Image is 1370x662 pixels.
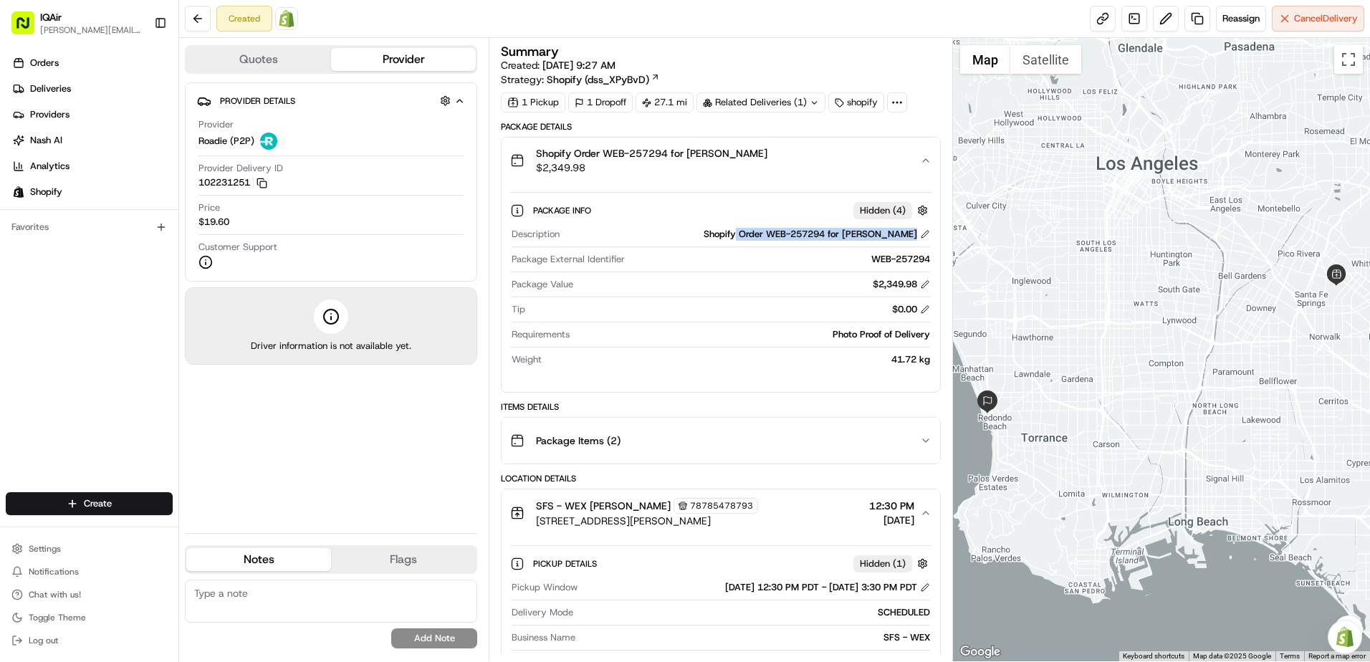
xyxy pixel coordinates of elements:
[14,14,43,43] img: Nash
[536,514,758,528] span: [STREET_ADDRESS][PERSON_NAME]
[6,103,178,126] a: Providers
[704,228,930,241] div: Shopify Order WEB-257294 for [PERSON_NAME]
[29,612,86,623] span: Toggle Theme
[547,72,660,87] a: Shopify (dss_XPyBvD)
[1294,12,1358,25] span: Cancel Delivery
[860,557,906,570] span: Hidden ( 1 )
[6,216,173,239] div: Favorites
[501,401,941,413] div: Items Details
[40,10,62,24] button: IQAir
[502,418,940,464] button: Package Items (2)
[1280,652,1300,660] a: Terms (opens in new tab)
[533,558,600,570] span: Pickup Details
[542,59,615,72] span: [DATE] 9:27 AM
[869,499,914,513] span: 12:30 PM
[512,631,575,644] span: Business Name
[1334,615,1363,644] button: Map camera controls
[6,129,178,152] a: Nash AI
[143,243,173,254] span: Pylon
[533,205,594,216] span: Package Info
[198,118,234,131] span: Provider
[6,562,173,582] button: Notifications
[568,92,633,112] div: 1 Dropoff
[6,6,148,40] button: IQAir[PERSON_NAME][EMAIL_ADDRESS][DOMAIN_NAME]
[6,77,178,100] a: Deliveries
[860,204,906,217] span: Hidden ( 4 )
[9,202,115,228] a: 📗Knowledge Base
[121,209,133,221] div: 💻
[690,500,753,512] span: 78785478793
[512,606,573,619] span: Delivery Mode
[30,134,62,147] span: Nash AI
[30,57,59,69] span: Orders
[186,548,331,571] button: Notes
[502,183,940,392] div: Shopify Order WEB-257294 for [PERSON_NAME]$2,349.98
[501,92,565,112] div: 1 Pickup
[6,52,178,75] a: Orders
[198,216,229,229] span: $19.60
[14,137,40,163] img: 1736555255976-a54dd68f-1ca7-489b-9aae-adbdc363a1c4
[853,201,931,219] button: Hidden (4)
[512,228,560,241] span: Description
[502,489,940,537] button: SFS - WEX [PERSON_NAME]78785478793[STREET_ADDRESS][PERSON_NAME]12:30 PM[DATE]
[115,202,236,228] a: 💻API Documentation
[29,208,110,222] span: Knowledge Base
[331,48,476,71] button: Provider
[197,89,465,112] button: Provider Details
[6,585,173,605] button: Chat with us!
[502,138,940,183] button: Shopify Order WEB-257294 for [PERSON_NAME]$2,349.98
[14,57,261,80] p: Welcome 👋
[13,186,24,198] img: Shopify logo
[512,353,542,366] span: Weight
[6,539,173,559] button: Settings
[957,643,1004,661] a: Open this area in Google Maps (opens a new window)
[536,499,671,513] span: SFS - WEX [PERSON_NAME]
[30,186,62,198] span: Shopify
[1272,6,1364,32] button: CancelDelivery
[331,548,476,571] button: Flags
[278,10,295,27] img: Shopify
[6,608,173,628] button: Toggle Theme
[536,146,767,160] span: Shopify Order WEB-257294 for [PERSON_NAME]
[636,92,694,112] div: 27.1 mi
[1334,45,1363,74] button: Toggle fullscreen view
[696,92,825,112] div: Related Deliveries (1)
[101,242,173,254] a: Powered byPylon
[581,631,930,644] div: SFS - WEX
[1010,45,1081,74] button: Show satellite imagery
[725,581,930,594] div: [DATE] 12:30 PM PDT - [DATE] 3:30 PM PDT
[14,209,26,221] div: 📗
[828,92,884,112] div: shopify
[547,72,649,87] span: Shopify (dss_XPyBvD)
[1193,652,1271,660] span: Map data ©2025 Google
[1216,6,1266,32] button: Reassign
[275,7,298,30] a: Shopify
[6,155,178,178] a: Analytics
[960,45,1010,74] button: Show street map
[186,48,331,71] button: Quotes
[40,24,143,36] button: [PERSON_NAME][EMAIL_ADDRESS][DOMAIN_NAME]
[49,137,235,151] div: Start new chat
[6,181,178,203] a: Shopify
[873,278,930,291] div: $2,349.98
[6,630,173,651] button: Log out
[512,303,525,316] span: Tip
[575,328,930,341] div: Photo Proof of Delivery
[892,303,930,316] div: $0.00
[6,492,173,515] button: Create
[30,82,71,95] span: Deliveries
[244,141,261,158] button: Start new chat
[1222,12,1260,25] span: Reassign
[49,151,181,163] div: We're available if you need us!
[198,135,254,148] span: Roadie (P2P)
[1123,651,1184,661] button: Keyboard shortcuts
[251,340,411,352] span: Driver information is not available yet.
[29,543,61,555] span: Settings
[869,513,914,527] span: [DATE]
[29,589,81,600] span: Chat with us!
[198,162,283,175] span: Provider Delivery ID
[536,160,767,175] span: $2,349.98
[501,121,941,133] div: Package Details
